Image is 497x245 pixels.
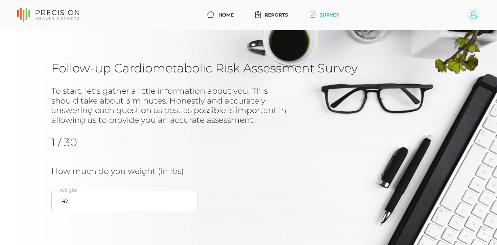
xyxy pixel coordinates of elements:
[51,191,197,211] input: Weight
[204,9,236,21] a: Home
[51,166,288,176] h3: How much do you weight (in lbs)
[253,9,291,21] a: Reports
[51,136,121,149] h2: 1 / 30
[51,61,446,75] h1: Follow-up Cardiometabolic Risk Assessment Survey
[307,9,342,21] a: Survey
[51,86,295,125] h3: To start, let’s gather a little information about you. This should take about 3 minutes. Honestly...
